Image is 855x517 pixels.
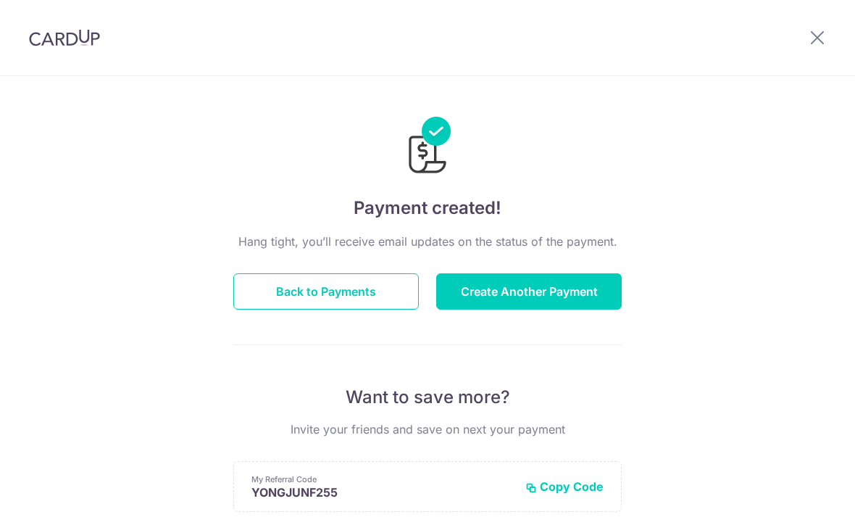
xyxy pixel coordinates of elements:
button: Back to Payments [233,273,419,310]
p: My Referral Code [251,473,514,485]
p: YONGJUNF255 [251,485,514,500]
button: Create Another Payment [436,273,622,310]
p: Invite your friends and save on next your payment [233,421,622,438]
button: Copy Code [525,479,604,494]
p: Hang tight, you’ll receive email updates on the status of the payment. [233,233,622,250]
p: Want to save more? [233,386,622,409]
img: Payments [404,117,451,178]
h4: Payment created! [233,195,622,221]
img: CardUp [29,29,100,46]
